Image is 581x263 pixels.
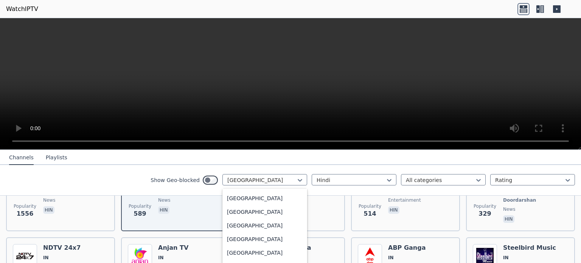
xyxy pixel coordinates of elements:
button: Channels [9,151,34,165]
span: 589 [134,209,146,218]
div: [GEOGRAPHIC_DATA] [222,232,307,246]
span: IN [503,255,509,261]
button: Playlists [46,151,67,165]
span: news [158,197,170,203]
span: entertainment [388,197,421,203]
span: IN [388,255,394,261]
p: hin [388,206,399,214]
h6: NDTV 24x7 [43,244,81,252]
span: IN [158,255,164,261]
p: hin [503,215,514,223]
h6: Anjan TV [158,244,191,252]
span: 329 [478,209,491,218]
span: Doordarshan [503,197,536,203]
span: Popularity [14,203,36,209]
label: Show Geo-blocked [151,176,200,184]
h6: Steelbird Music [503,244,556,252]
p: hin [43,206,54,214]
div: [GEOGRAPHIC_DATA] [222,191,307,205]
span: 514 [364,209,376,218]
div: [GEOGRAPHIC_DATA] [222,246,307,260]
span: IN [43,255,49,261]
a: WatchIPTV [6,5,38,14]
span: news [503,206,515,212]
span: news [43,197,55,203]
span: Popularity [474,203,496,209]
span: 1556 [17,209,34,218]
div: [GEOGRAPHIC_DATA] [222,205,307,219]
span: Popularity [359,203,381,209]
p: hin [158,206,169,214]
h6: ABP Ganga [388,244,426,252]
span: Popularity [129,203,151,209]
div: [GEOGRAPHIC_DATA] [222,219,307,232]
